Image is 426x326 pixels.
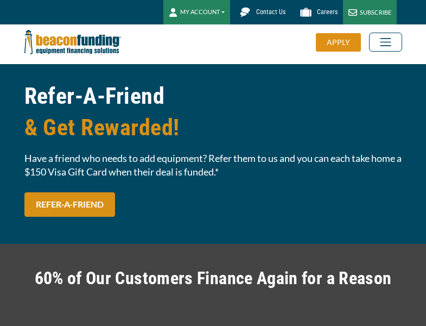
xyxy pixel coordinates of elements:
img: Beacon Funding Careers [296,3,315,22]
div: APPLY [316,33,361,52]
a: APPLY [316,33,369,52]
a: Contact Us [230,3,291,22]
h2: 60% of Our Customers Finance Again for a Reason [24,266,402,291]
span: Have a friend who needs to add equipment? Refer them to us and you can each take home a $150 Visa... [24,152,402,179]
img: Beacon Funding Corporation logo [24,24,121,60]
span: & Get Rewarded! [24,112,402,143]
button: Toggle navigation [369,33,402,52]
span: Contact Us [256,8,285,16]
a: Careers [291,3,343,22]
h1: Refer-A-Friend [24,80,402,143]
a: REFER-A-FRIEND [24,192,115,217]
img: Beacon Funding chat [236,3,255,22]
span: Careers [317,8,338,16]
